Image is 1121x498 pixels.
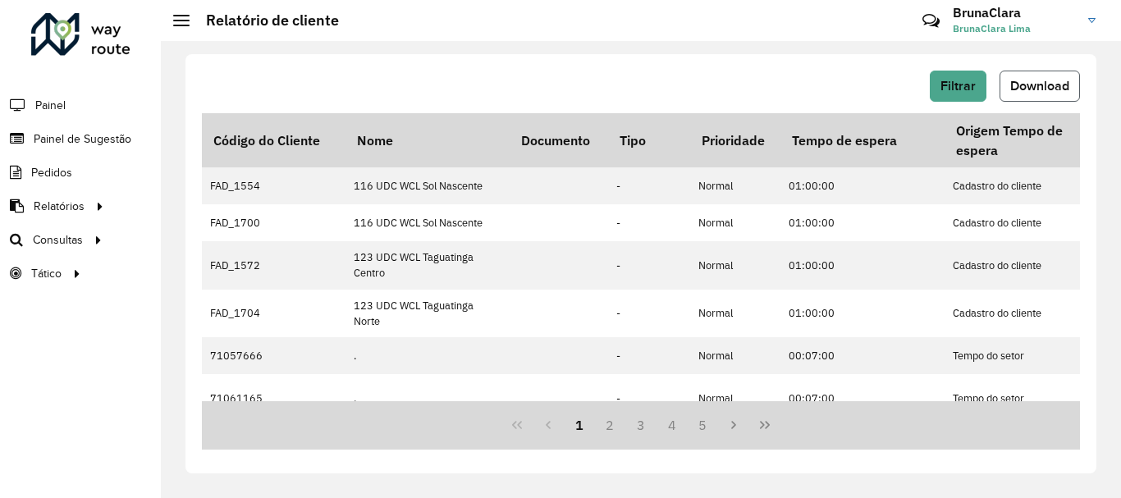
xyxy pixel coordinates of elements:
th: Tipo [608,113,690,167]
button: 2 [594,409,625,441]
td: 123 UDC WCL Taguatinga Norte [345,290,510,337]
td: Tempo do setor [945,374,1109,422]
th: Documento [510,113,608,167]
button: 1 [564,409,595,441]
td: 71057666 [202,337,345,374]
td: - [608,204,690,241]
h3: BrunaClara [953,5,1076,21]
button: 4 [657,409,688,441]
button: Download [1000,71,1080,102]
span: Tático [31,265,62,282]
td: Normal [690,204,780,241]
td: Normal [690,241,780,289]
td: Normal [690,290,780,337]
span: Painel [35,97,66,114]
td: Cadastro do cliente [945,290,1109,337]
button: 3 [625,409,657,441]
th: Origem Tempo de espera [945,113,1109,167]
a: Contato Rápido [913,3,949,39]
td: 116 UDC WCL Sol Nascente [345,167,510,204]
td: Normal [690,337,780,374]
td: Cadastro do cliente [945,204,1109,241]
td: Tempo do setor [945,337,1109,374]
span: Filtrar [940,79,976,93]
h2: Relatório de cliente [190,11,339,30]
button: 5 [688,409,719,441]
td: Normal [690,374,780,422]
button: Next Page [718,409,749,441]
td: FAD_1704 [202,290,345,337]
td: 01:00:00 [780,167,945,204]
td: 00:07:00 [780,374,945,422]
td: . [345,337,510,374]
td: 01:00:00 [780,204,945,241]
td: - [608,241,690,289]
td: FAD_1700 [202,204,345,241]
button: Last Page [749,409,780,441]
span: BrunaClara Lima [953,21,1076,36]
span: Consultas [33,231,83,249]
span: Download [1010,79,1069,93]
td: - [608,337,690,374]
td: . [345,374,510,422]
td: - [608,290,690,337]
th: Prioridade [690,113,780,167]
td: 71061165 [202,374,345,422]
td: Cadastro do cliente [945,241,1109,289]
td: Cadastro do cliente [945,167,1109,204]
td: 01:00:00 [780,241,945,289]
td: Normal [690,167,780,204]
th: Nome [345,113,510,167]
button: Filtrar [930,71,986,102]
td: 01:00:00 [780,290,945,337]
th: Tempo de espera [780,113,945,167]
th: Código do Cliente [202,113,345,167]
span: Pedidos [31,164,72,181]
td: 00:07:00 [780,337,945,374]
td: - [608,167,690,204]
span: Relatórios [34,198,85,215]
td: 116 UDC WCL Sol Nascente [345,204,510,241]
td: 123 UDC WCL Taguatinga Centro [345,241,510,289]
td: FAD_1572 [202,241,345,289]
span: Painel de Sugestão [34,130,131,148]
td: - [608,374,690,422]
td: FAD_1554 [202,167,345,204]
